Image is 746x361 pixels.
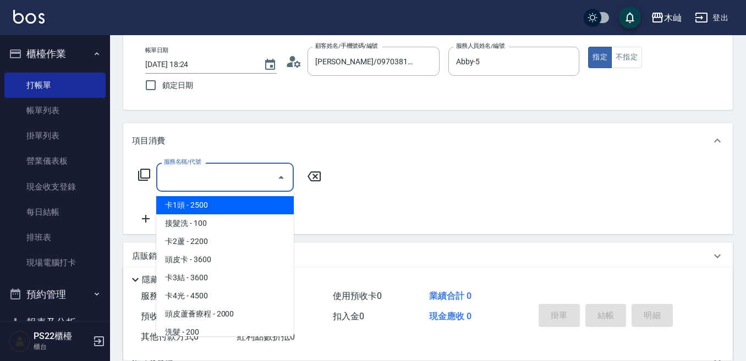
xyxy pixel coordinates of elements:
[141,291,181,301] span: 服務消費 0
[156,232,294,251] span: 卡2蘆 - 2200
[4,225,106,250] a: 排班表
[156,196,294,214] span: 卡1頭 - 2500
[690,8,733,28] button: 登出
[4,123,106,148] a: 掛單列表
[156,305,294,323] span: 頭皮蘆薈療程 - 2000
[141,331,199,342] span: 其他付款方式 0
[34,331,90,342] h5: PS22櫃檯
[123,243,733,269] div: 店販銷售
[123,123,733,158] div: 項目消費
[4,73,106,98] a: 打帳單
[237,331,295,342] span: 紅利點數折抵 0
[429,311,471,321] span: 現金應收 0
[4,40,106,68] button: 櫃檯作業
[9,330,31,352] img: Person
[456,42,504,50] label: 服務人員姓名/編號
[132,251,165,262] p: 店販銷售
[156,287,294,305] span: 卡4光 - 4500
[156,269,294,287] span: 卡3結 - 3600
[588,47,612,68] button: 指定
[257,52,283,78] button: Choose date, selected date is 2025-08-12
[333,291,382,301] span: 使用預收卡 0
[4,148,106,174] a: 營業儀表板
[156,323,294,341] span: 洗髮 - 200
[162,80,193,91] span: 鎖定日期
[142,274,191,286] p: 隱藏業績明細
[611,47,642,68] button: 不指定
[4,280,106,309] button: 預約管理
[429,291,471,301] span: 業績合計 0
[4,98,106,123] a: 帳單列表
[315,42,378,50] label: 顧客姓名/手機號碼/編號
[4,250,106,275] a: 現場電腦打卡
[156,251,294,269] span: 頭皮卡 - 3600
[13,10,45,24] img: Logo
[272,169,290,186] button: Close
[145,46,168,54] label: 帳單日期
[333,311,364,321] span: 扣入金 0
[132,135,165,147] p: 項目消費
[34,342,90,352] p: 櫃台
[664,11,682,25] div: 木屾
[156,214,294,232] span: 接髮洗 - 100
[646,7,686,29] button: 木屾
[4,174,106,199] a: 現金收支登錄
[145,55,253,74] input: YYYY/MM/DD hh:mm
[619,7,641,29] button: save
[4,199,106,225] a: 每日結帳
[4,308,106,337] button: 報表及分析
[164,158,201,166] label: 服務名稱/代號
[141,311,190,321] span: 預收卡販賣 0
